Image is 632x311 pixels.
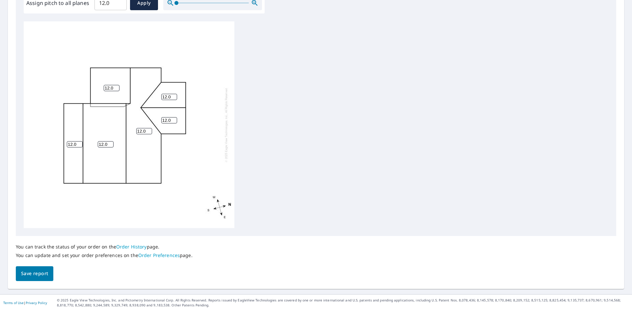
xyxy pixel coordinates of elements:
p: | [3,301,47,305]
a: Order Preferences [138,252,180,258]
p: © 2025 Eagle View Technologies, Inc. and Pictometry International Corp. All Rights Reserved. Repo... [57,298,629,308]
a: Terms of Use [3,300,24,305]
p: You can track the status of your order on the page. [16,244,193,250]
p: You can update and set your order preferences on the page. [16,252,193,258]
button: Save report [16,266,53,281]
span: Save report [21,270,48,278]
a: Order History [116,244,147,250]
a: Privacy Policy [26,300,47,305]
